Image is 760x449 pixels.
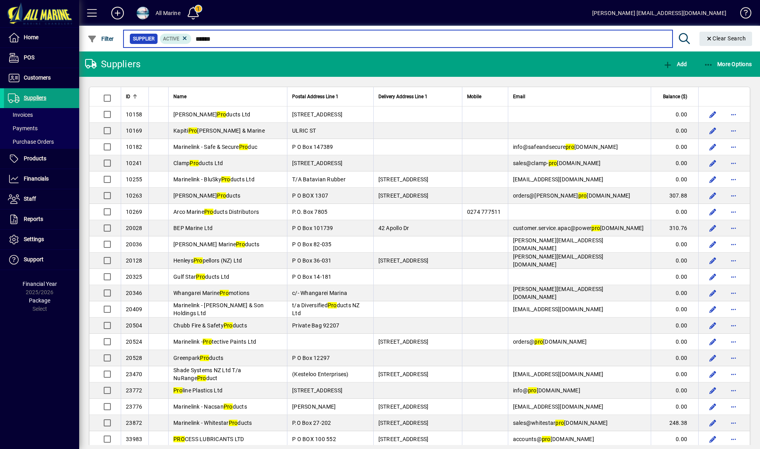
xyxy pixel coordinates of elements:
span: [PERSON_NAME] Marine ducts [173,241,259,247]
span: BEP Marine Ltd [173,225,213,231]
div: Name [173,92,282,101]
button: More options [727,173,740,186]
span: Email [513,92,525,101]
a: Customers [4,68,79,88]
em: Pro [190,160,199,166]
div: [PERSON_NAME] [EMAIL_ADDRESS][DOMAIN_NAME] [592,7,726,19]
span: Marinelink - [PERSON_NAME] & Son Holdings Ltd [173,302,264,316]
span: [STREET_ADDRESS] [292,387,342,394]
span: [STREET_ADDRESS] [378,371,429,377]
td: 0.00 [651,139,698,155]
span: Arco Marine ducts Distributors [173,209,259,215]
td: 0.00 [651,204,698,220]
span: Customers [24,74,51,81]
button: Profile [130,6,156,20]
em: Pro [220,290,229,296]
span: 23470 [126,371,142,377]
button: More options [727,417,740,429]
em: pro [549,160,557,166]
span: 20346 [126,290,142,296]
button: Edit [707,141,719,153]
em: Pro [236,241,245,247]
a: POS [4,48,79,68]
button: Edit [707,157,719,169]
span: Whangarei Marine motions [173,290,250,296]
span: Postal Address Line 1 [292,92,338,101]
em: pro [528,387,537,394]
span: (Kesteloo Enterprises) [292,371,349,377]
button: Edit [707,303,719,316]
button: Edit [707,238,719,251]
span: Financials [24,175,49,182]
span: orders@ [DOMAIN_NAME] [513,339,587,345]
td: 0.00 [651,382,698,399]
td: 310.76 [651,220,698,236]
td: 0.00 [651,107,698,123]
td: 0.00 [651,334,698,350]
span: [STREET_ADDRESS] [378,339,429,345]
td: 0.00 [651,350,698,366]
span: Support [24,256,44,263]
em: Pro [188,127,198,134]
span: More Options [704,61,752,67]
span: orders@[PERSON_NAME] [DOMAIN_NAME] [513,192,631,199]
button: Edit [707,335,719,348]
span: Marinelink - Whitestar ducts [173,420,252,426]
span: 20524 [126,339,142,345]
button: More options [727,157,740,169]
span: 20128 [126,257,142,264]
span: Staff [24,196,36,202]
button: Edit [707,352,719,364]
span: P.O. Box 7805 [292,209,327,215]
span: 33983 [126,436,142,442]
span: c/- Whangarei Marina [292,290,347,296]
em: Pro [221,176,230,183]
span: Shade Systems NZ Ltd T/a NuRange duct [173,367,241,381]
span: Purchase Orders [8,139,54,145]
span: [STREET_ADDRESS] [378,436,429,442]
span: Chubb Fire & Safety ducts [173,322,247,329]
button: More options [727,303,740,316]
span: [EMAIL_ADDRESS][DOMAIN_NAME] [513,403,604,410]
button: More options [727,189,740,202]
button: Edit [707,254,719,267]
span: Henleys pellors (NZ) Ltd [173,257,242,264]
button: More options [727,287,740,299]
span: Settings [24,236,44,242]
button: Edit [707,400,719,413]
a: Support [4,250,79,270]
td: 0.00 [651,285,698,301]
td: 0.00 [651,399,698,415]
td: 0.00 [651,269,698,285]
td: 307.88 [651,188,698,204]
span: P O Box 12297 [292,355,330,361]
button: More options [727,433,740,445]
button: More options [727,141,740,153]
button: More options [727,335,740,348]
button: More options [727,368,740,381]
span: Invoices [8,112,33,118]
span: Balance ($) [663,92,687,101]
em: Pro [224,403,233,410]
button: More options [727,108,740,121]
em: pro [542,436,551,442]
td: 0.00 [651,318,698,334]
button: More options [727,400,740,413]
button: Add [661,57,689,71]
button: Edit [707,205,719,218]
span: info@safeandsecure [DOMAIN_NAME] [513,144,618,150]
td: 248.38 [651,415,698,431]
em: pro [555,420,564,426]
button: Add [105,6,130,20]
em: Pro [173,387,182,394]
span: ID [126,92,130,101]
em: Pro [196,274,205,280]
span: Name [173,92,186,101]
em: Pro [217,111,226,118]
a: Home [4,28,79,48]
td: 0.00 [651,366,698,382]
span: [STREET_ADDRESS] [378,403,429,410]
button: Edit [707,173,719,186]
span: T/A Batavian Rubber [292,176,346,183]
span: [STREET_ADDRESS] [378,257,429,264]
